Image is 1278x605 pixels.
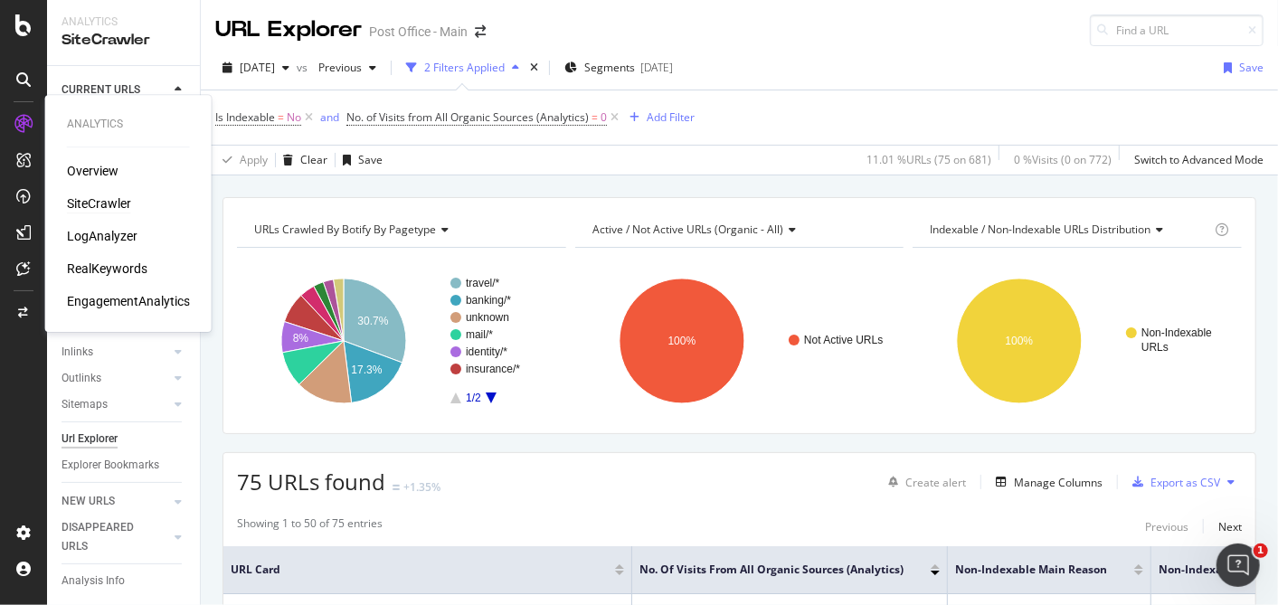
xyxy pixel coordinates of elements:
[466,294,511,307] text: banking/*
[584,60,635,75] span: Segments
[639,562,904,578] span: No. of Visits from All Organic Sources (Analytics)
[592,222,783,237] span: Active / Not Active URLs (organic - all)
[557,53,680,82] button: Segments[DATE]
[1141,341,1169,354] text: URLs
[237,515,383,537] div: Showing 1 to 50 of 75 entries
[251,215,550,244] h4: URLs Crawled By Botify By pagetype
[466,345,507,358] text: identity/*
[1254,544,1268,558] span: 1
[930,222,1150,237] span: Indexable / Non-Indexable URLs distribution
[231,562,611,578] span: URL Card
[926,215,1211,244] h4: Indexable / Non-Indexable URLs Distribution
[311,53,383,82] button: Previous
[67,292,190,310] a: EngagementAnalytics
[62,343,169,362] a: Inlinks
[358,152,383,167] div: Save
[62,492,169,511] a: NEW URLS
[466,392,481,404] text: 1/2
[647,109,695,125] div: Add Filter
[62,518,169,556] a: DISAPPEARED URLS
[62,492,115,511] div: NEW URLS
[311,60,362,75] span: Previous
[254,222,436,237] span: URLs Crawled By Botify By pagetype
[300,152,327,167] div: Clear
[369,23,468,41] div: Post Office - Main
[881,468,966,496] button: Create alert
[67,117,190,132] div: Analytics
[804,334,883,346] text: Not Active URLs
[62,395,169,414] a: Sitemaps
[575,262,899,420] svg: A chart.
[1145,519,1188,534] div: Previous
[62,369,169,388] a: Outlinks
[351,364,382,376] text: 17.3%
[62,456,159,475] div: Explorer Bookmarks
[62,30,185,51] div: SiteCrawler
[320,109,339,126] button: and
[1141,326,1212,339] text: Non-Indexable
[1014,152,1112,167] div: 0 % Visits ( 0 on 772 )
[62,572,125,591] div: Analysis Info
[866,152,991,167] div: 11.01 % URLs ( 75 on 681 )
[592,109,598,125] span: =
[240,60,275,75] span: 2025 Aug. 25th
[466,277,500,289] text: travel/*
[62,343,93,362] div: Inlinks
[1216,53,1264,82] button: Save
[62,430,187,449] a: Url Explorer
[905,475,966,490] div: Create alert
[1134,152,1264,167] div: Switch to Advanced Mode
[424,60,505,75] div: 2 Filters Applied
[278,109,284,125] span: =
[466,328,493,341] text: mail/*
[589,215,888,244] h4: Active / Not Active URLs
[667,335,696,347] text: 100%
[67,260,147,278] a: RealKeywords
[1145,515,1188,537] button: Previous
[67,162,118,180] a: Overview
[287,105,301,130] span: No
[62,456,187,475] a: Explorer Bookmarks
[336,146,383,175] button: Save
[215,109,275,125] span: Is Indexable
[601,105,607,130] span: 0
[320,109,339,125] div: and
[237,467,385,496] span: 75 URLs found
[240,152,268,167] div: Apply
[237,262,561,420] svg: A chart.
[357,315,388,327] text: 30.7%
[1216,544,1260,587] iframe: Intercom live chat
[989,471,1103,493] button: Manage Columns
[346,109,589,125] span: No. of Visits from All Organic Sources (Analytics)
[297,60,311,75] span: vs
[62,518,153,556] div: DISAPPEARED URLS
[62,572,187,591] a: Analysis Info
[62,395,108,414] div: Sitemaps
[1218,515,1242,537] button: Next
[215,14,362,45] div: URL Explorer
[1127,146,1264,175] button: Switch to Advanced Mode
[62,80,140,99] div: CURRENT URLS
[1218,519,1242,534] div: Next
[913,262,1236,420] svg: A chart.
[955,562,1107,578] span: Non-Indexable Main Reason
[1125,468,1220,496] button: Export as CSV
[399,53,526,82] button: 2 Filters Applied
[215,53,297,82] button: [DATE]
[67,227,137,245] a: LogAnalyzer
[293,332,309,345] text: 8%
[1006,335,1034,347] text: 100%
[67,194,131,213] a: SiteCrawler
[466,363,520,375] text: insurance/*
[403,479,440,495] div: +1.35%
[1090,14,1264,46] input: Find a URL
[622,107,695,128] button: Add Filter
[62,14,185,30] div: Analytics
[276,146,327,175] button: Clear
